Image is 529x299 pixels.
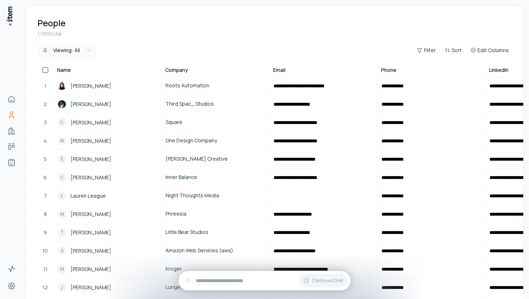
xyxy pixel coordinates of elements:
span: [PERSON_NAME] [71,265,111,273]
a: Night Thoughts Media [161,187,268,204]
span: Kroger [166,265,264,273]
a: Debora Cameron[PERSON_NAME] [53,77,160,95]
div: Viewing: [53,47,80,54]
a: C[PERSON_NAME] [53,169,160,186]
a: LLauren League [53,187,160,204]
span: 9 [44,229,47,236]
span: 4 [44,137,47,145]
span: Phreesia [166,210,264,218]
span: [PERSON_NAME] [71,155,111,163]
img: Bethany Patton [58,100,66,109]
button: Filter [414,45,439,55]
div: Name [57,66,71,74]
div: J [58,283,66,292]
span: Lauren League [71,192,106,200]
div: W [58,137,66,145]
div: S [58,247,66,255]
span: Roots Automation [166,82,264,89]
button: Sort [442,45,465,55]
span: [PERSON_NAME] [71,119,111,126]
a: Phreesia [161,206,268,223]
img: Item Brain Logo [6,6,13,26]
span: [PERSON_NAME] [71,210,111,218]
a: Deals [4,139,19,154]
span: 12 [42,284,48,291]
button: Continue Chat [299,274,348,287]
div: C [58,118,66,127]
a: J[PERSON_NAME] [53,279,160,296]
div: E [58,155,66,164]
div: C [58,173,66,182]
a: Bethany Patton[PERSON_NAME] [53,96,160,113]
span: Continue Chat [312,278,343,284]
div: 1,065 total [37,30,512,37]
span: [PERSON_NAME] [71,137,111,145]
span: 8 [44,210,47,218]
div: T [58,228,66,237]
button: Edit Columns [467,45,512,55]
span: Edit Columns [478,47,509,54]
div: Continue Chat [178,271,351,290]
img: Debora Cameron [58,82,66,90]
h1: People [37,17,65,29]
span: Third Spac_ Studios [166,100,264,108]
span: 11 [43,265,48,273]
span: 6 [44,174,47,181]
div: Email [273,66,285,74]
a: M[PERSON_NAME] [53,206,160,223]
div: LinkedIn [489,66,508,74]
div: L [58,192,66,200]
a: Kroger [161,261,268,278]
span: Night Thoughts Media [166,192,264,199]
span: [PERSON_NAME] [71,284,111,291]
a: Agents [4,155,19,170]
span: Sort [452,47,462,54]
span: [PERSON_NAME] [71,100,111,108]
a: Inner Balance [161,169,268,186]
span: Square [166,118,264,126]
a: C[PERSON_NAME] [53,114,160,131]
span: Inner Balance [166,173,264,181]
span: Amazon Web Services (aws) [166,247,264,254]
span: [PERSON_NAME] [71,247,111,255]
a: M[PERSON_NAME] [53,261,160,278]
span: 1 [44,82,46,90]
span: Lunge Marketing [166,283,264,291]
span: [PERSON_NAME] [71,174,111,181]
a: Roots Automation [161,77,268,95]
span: One Design Company [166,137,264,144]
a: E[PERSON_NAME] [53,151,160,168]
a: T[PERSON_NAME] [53,224,160,241]
a: Settings [4,279,19,293]
div: Company [165,66,188,74]
span: 2 [44,100,47,108]
span: [PERSON_NAME] Creative [166,155,264,163]
a: Amazon Web Services (aws) [161,242,268,259]
a: One Design Company [161,132,268,149]
a: Third Spac_ Studios [161,96,268,113]
a: Square [161,114,268,131]
div: Phone [381,66,397,74]
span: 10 [42,247,48,255]
a: Little Bear Studios [161,224,268,241]
span: [PERSON_NAME] [71,229,111,236]
span: Little Bear Studios [166,228,264,236]
div: M [58,210,66,218]
span: 7 [44,192,47,200]
span: 5 [44,155,47,163]
a: Companies [4,124,19,138]
a: S[PERSON_NAME] [53,242,160,259]
a: Home [4,92,19,106]
a: [PERSON_NAME] Creative [161,151,268,168]
span: [PERSON_NAME] [71,82,111,90]
div: M [58,265,66,273]
span: Filter [424,47,436,54]
a: People [4,108,19,122]
a: Activity [4,262,19,276]
a: Lunge Marketing [161,279,268,296]
a: W[PERSON_NAME] [53,132,160,149]
span: 3 [44,119,47,126]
